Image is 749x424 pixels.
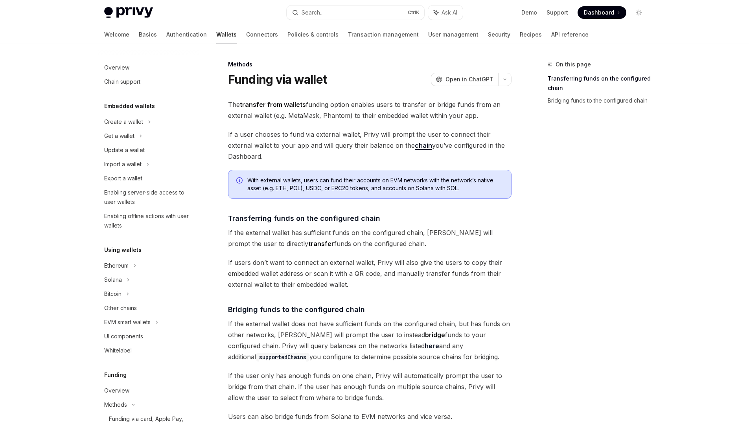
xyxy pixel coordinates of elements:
[104,188,194,207] div: Enabling server-side access to user wallets
[228,304,365,315] span: Bridging funds to the configured chain
[584,9,614,17] span: Dashboard
[104,370,127,380] h5: Funding
[578,6,626,19] a: Dashboard
[228,227,512,249] span: If the external wallet has sufficient funds on the configured chain, [PERSON_NAME] will prompt th...
[287,25,339,44] a: Policies & controls
[98,185,199,209] a: Enabling server-side access to user wallets
[98,384,199,398] a: Overview
[104,101,155,111] h5: Embedded wallets
[236,177,244,185] svg: Info
[139,25,157,44] a: Basics
[633,6,645,19] button: Toggle dark mode
[308,240,334,248] strong: transfer
[216,25,237,44] a: Wallets
[425,331,445,339] strong: bridge
[98,209,199,233] a: Enabling offline actions with user wallets
[228,129,512,162] span: If a user chooses to fund via external wallet, Privy will prompt the user to connect their extern...
[556,60,591,69] span: On this page
[104,77,140,86] div: Chain support
[98,75,199,89] a: Chain support
[98,329,199,343] a: UI components
[551,25,589,44] a: API reference
[521,9,537,17] a: Demo
[408,9,420,16] span: Ctrl K
[256,353,309,361] a: supportedChains
[246,25,278,44] a: Connectors
[428,25,478,44] a: User management
[348,25,419,44] a: Transaction management
[166,25,207,44] a: Authentication
[98,171,199,185] a: Export a wallet
[228,99,512,121] span: The funding option enables users to transfer or bridge funds from an external wallet (e.g. MetaMa...
[548,72,651,94] a: Transferring funds on the configured chain
[104,117,143,127] div: Create a wallet
[98,301,199,315] a: Other chains
[104,303,137,313] div: Other chains
[104,145,145,155] div: Update a wallet
[228,257,512,290] span: If users don’t want to connect an external wallet, Privy will also give the users to copy their e...
[104,160,142,169] div: Import a wallet
[445,75,493,83] span: Open in ChatGPT
[104,63,129,72] div: Overview
[104,318,151,327] div: EVM smart wallets
[228,411,512,422] span: Users can also bridge funds from Solana to EVM networks and vice versa.
[548,94,651,107] a: Bridging funds to the configured chain
[104,131,134,141] div: Get a wallet
[256,353,309,362] code: supportedChains
[247,176,503,192] span: With external wallets, users can fund their accounts on EVM networks with the network’s native as...
[104,275,122,285] div: Solana
[228,213,380,224] span: Transferring funds on the configured chain
[228,61,512,68] div: Methods
[104,400,127,409] div: Methods
[302,8,324,17] div: Search...
[104,346,132,355] div: Whitelabel
[547,9,568,17] a: Support
[415,141,432,150] a: chain
[104,174,142,183] div: Export a wallet
[442,9,457,17] span: Ask AI
[98,61,199,75] a: Overview
[104,386,129,395] div: Overview
[104,7,153,18] img: light logo
[104,332,143,341] div: UI components
[228,318,512,362] span: If the external wallet does not have sufficient funds on the configured chain, but has funds on o...
[98,343,199,358] a: Whitelabel
[104,261,129,270] div: Ethereum
[287,6,424,20] button: Search...CtrlK
[520,25,542,44] a: Recipes
[431,73,498,86] button: Open in ChatGPT
[104,245,142,255] h5: Using wallets
[104,25,129,44] a: Welcome
[228,72,327,86] h1: Funding via wallet
[428,6,463,20] button: Ask AI
[425,342,439,350] a: here
[98,143,199,157] a: Update a wallet
[104,211,194,230] div: Enabling offline actions with user wallets
[488,25,510,44] a: Security
[228,370,512,403] span: If the user only has enough funds on one chain, Privy will automatically prompt the user to bridg...
[240,101,306,108] strong: transfer from wallets
[104,289,121,299] div: Bitcoin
